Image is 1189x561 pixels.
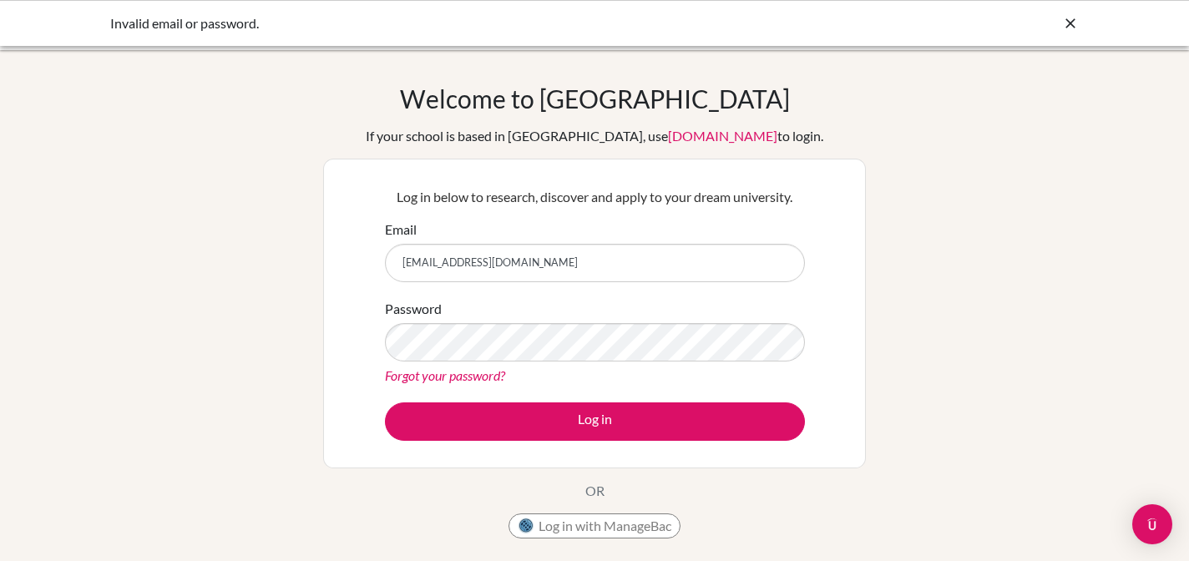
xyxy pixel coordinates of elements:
div: Invalid email or password. [110,13,828,33]
button: Log in [385,402,805,441]
p: OR [585,481,605,501]
a: Forgot your password? [385,367,505,383]
p: Log in below to research, discover and apply to your dream university. [385,187,805,207]
label: Email [385,220,417,240]
a: [DOMAIN_NAME] [668,128,777,144]
label: Password [385,299,442,319]
div: Open Intercom Messenger [1132,504,1172,544]
button: Log in with ManageBac [508,513,681,538]
div: If your school is based in [GEOGRAPHIC_DATA], use to login. [366,126,823,146]
h1: Welcome to [GEOGRAPHIC_DATA] [400,83,790,114]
